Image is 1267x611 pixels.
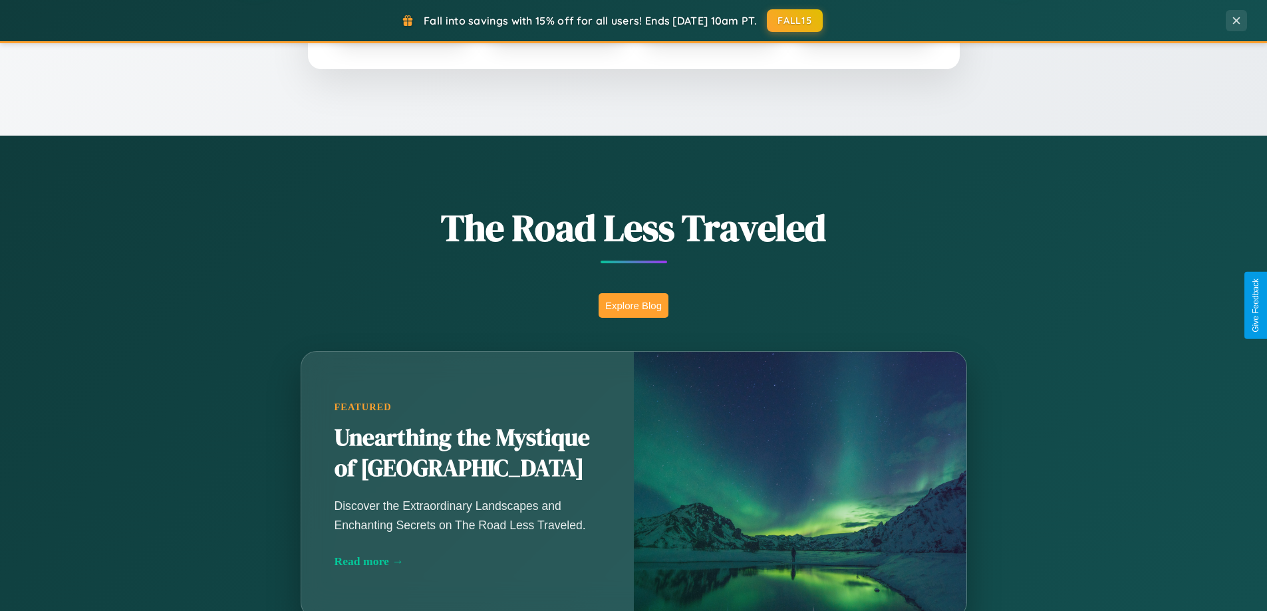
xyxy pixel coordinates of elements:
p: Discover the Extraordinary Landscapes and Enchanting Secrets on The Road Less Traveled. [335,497,601,534]
div: Read more → [335,554,601,568]
button: Explore Blog [599,293,668,318]
h2: Unearthing the Mystique of [GEOGRAPHIC_DATA] [335,423,601,484]
button: FALL15 [767,9,823,32]
span: Fall into savings with 15% off for all users! Ends [DATE] 10am PT. [424,14,757,27]
div: Give Feedback [1251,279,1260,332]
h1: The Road Less Traveled [235,202,1033,253]
div: Featured [335,402,601,413]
